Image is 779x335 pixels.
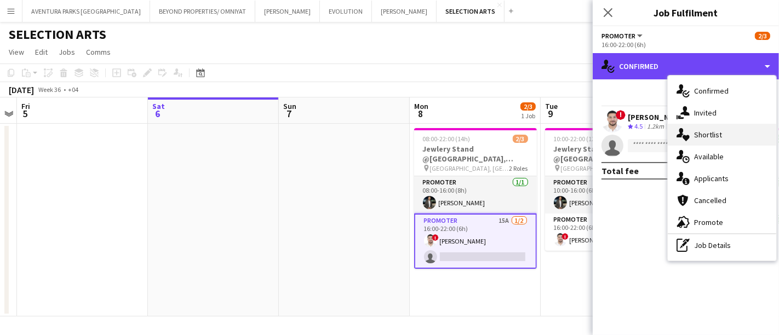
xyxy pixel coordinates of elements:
app-card-role: Promoter15A1/216:00-22:00 (6h)![PERSON_NAME] [414,213,537,269]
div: Confirmed [593,53,779,79]
span: [GEOGRAPHIC_DATA], [GEOGRAPHIC_DATA] [430,164,509,172]
button: [PERSON_NAME] [255,1,320,22]
span: Cancelled [694,195,726,205]
span: Fri [21,101,30,111]
div: [PERSON_NAME] [628,112,686,122]
span: ! [616,110,626,120]
app-job-card: 08:00-22:00 (14h)2/3Jewlery Stand @[GEOGRAPHIC_DATA], [GEOGRAPHIC_DATA] [GEOGRAPHIC_DATA], [GEOGR... [414,128,537,269]
a: View [4,45,28,59]
span: Comms [86,47,111,57]
span: Jobs [59,47,75,57]
span: Invited [694,108,717,118]
button: SELECTION ARTS [437,1,505,22]
span: Sat [152,101,165,111]
span: 5 [20,107,30,120]
div: 1.2km [645,122,666,131]
span: 9 [543,107,558,120]
span: 2/3 [513,135,528,143]
div: [DATE] [9,84,34,95]
span: 7 [282,107,296,120]
span: 2 Roles [509,164,528,172]
div: Job Details [668,234,776,256]
div: 16:00-22:00 (6h) [602,41,770,49]
span: Promote [694,217,723,227]
app-card-role: Promoter1/108:00-16:00 (8h)[PERSON_NAME] [414,176,537,213]
span: [GEOGRAPHIC_DATA], [GEOGRAPHIC_DATA] [561,164,640,172]
span: ! [562,233,569,240]
a: Comms [82,45,115,59]
span: Shortlist [694,130,722,140]
span: 4.5 [634,122,643,130]
span: Edit [35,47,48,57]
h3: Job Fulfilment [593,5,779,20]
span: 8 [413,107,428,120]
a: Edit [31,45,52,59]
span: Promoter [602,32,635,40]
app-card-role: Promoter1/116:00-22:00 (6h)![PERSON_NAME] [545,213,668,251]
span: Available [694,152,724,161]
app-card-role: Promoter1/110:00-16:00 (6h)[PERSON_NAME] [545,176,668,213]
a: Jobs [54,45,79,59]
h1: SELECTION ARTS [9,26,106,43]
div: 1 Job [521,112,535,120]
span: Sun [283,101,296,111]
button: [PERSON_NAME] [372,1,437,22]
button: EVOLUTION [320,1,372,22]
div: Total fee [602,165,639,176]
span: Tue [545,101,558,111]
span: 6 [151,107,165,120]
span: Mon [414,101,428,111]
button: AVENTURA PARKS [GEOGRAPHIC_DATA] [22,1,150,22]
app-job-card: 10:00-22:00 (12h)2/2Jewlery Stand @[GEOGRAPHIC_DATA], [GEOGRAPHIC_DATA] [GEOGRAPHIC_DATA], [GEOGR... [545,128,668,251]
button: BEYOND PROPERTIES/ OMNIYAT [150,1,255,22]
span: ! [432,234,439,241]
button: Promoter [602,32,644,40]
span: 10:00-22:00 (12h) [554,135,602,143]
span: Confirmed [694,86,729,96]
span: Week 36 [36,85,64,94]
h3: Jewlery Stand @[GEOGRAPHIC_DATA], [GEOGRAPHIC_DATA] [545,144,668,164]
span: View [9,47,24,57]
span: 2/3 [755,32,770,40]
span: Applicants [694,174,729,183]
div: +04 [68,85,78,94]
h3: Jewlery Stand @[GEOGRAPHIC_DATA], [GEOGRAPHIC_DATA] [414,144,537,164]
span: 2/3 [520,102,536,111]
span: 08:00-22:00 (14h) [423,135,471,143]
